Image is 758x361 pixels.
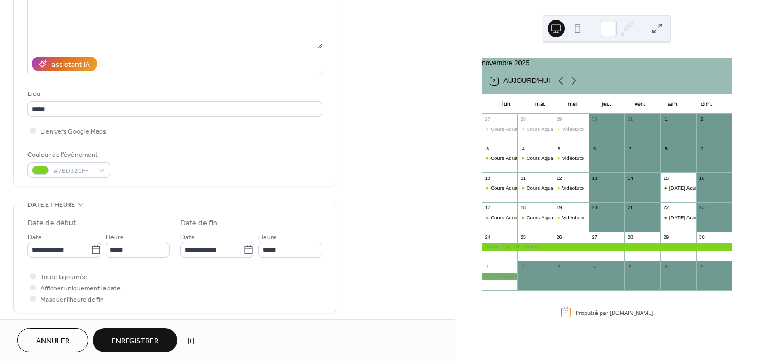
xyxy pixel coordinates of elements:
[627,263,634,270] div: 5
[490,94,524,114] div: lun.
[517,155,553,162] div: Cours Aquarelle Vevey
[487,74,554,87] button: 3Aujourd'hui
[562,184,584,191] div: Vidéotuto
[482,126,517,133] div: Cours Aquarelle Vevey
[17,328,88,352] button: Annuler
[698,263,705,270] div: 7
[627,116,634,123] div: 31
[517,184,553,191] div: Cours Aquarelle Vevey
[660,214,696,221] div: Samedi Aquarelle Plan-les-Ouates
[627,234,634,240] div: 28
[553,126,588,133] div: Vidéotuto
[556,145,562,152] div: 5
[482,184,517,191] div: Cours Aquarelle Vevey
[520,145,527,152] div: 4
[482,58,732,68] div: novembre 2025
[592,205,598,211] div: 20
[490,155,543,162] div: Cours Aquarelle Vevey
[556,116,562,123] div: 29
[557,94,590,114] div: mer.
[27,218,76,229] div: Date de début
[527,214,579,221] div: Cours Aquarelle Vevey
[592,175,598,182] div: 13
[527,126,579,133] div: Cours Aquarelle Vevey
[27,232,42,243] span: Date
[663,145,669,152] div: 8
[627,175,634,182] div: 14
[485,263,491,270] div: 1
[553,184,588,191] div: Vidéotuto
[610,309,653,316] a: [DOMAIN_NAME]
[627,205,634,211] div: 21
[592,145,598,152] div: 6
[663,175,669,182] div: 15
[485,205,491,211] div: 17
[27,199,75,211] span: Date et heure
[490,126,543,133] div: Cours Aquarelle Vevey
[485,145,491,152] div: 3
[623,94,657,114] div: ven.
[520,116,527,123] div: 28
[485,116,491,123] div: 27
[485,234,491,240] div: 24
[698,175,705,182] div: 16
[553,214,588,221] div: Vidéotuto
[482,273,517,280] div: Cours Aquarelle Vevey
[482,155,517,162] div: Cours Aquarelle Vevey
[32,57,97,71] button: assistant IA
[180,232,195,243] span: Date
[562,214,584,221] div: Vidéotuto
[556,263,562,270] div: 3
[663,205,669,211] div: 22
[490,214,543,221] div: Cours Aquarelle Vevey
[592,263,598,270] div: 4
[40,126,106,137] span: Lien vers Google Maps
[663,116,669,123] div: 1
[698,234,705,240] div: 30
[111,336,158,347] span: Enregistrer
[52,59,90,71] div: assistant IA
[482,214,517,221] div: Cours Aquarelle Vevey
[663,263,669,270] div: 6
[556,205,562,211] div: 19
[590,94,623,114] div: jeu.
[27,149,108,161] div: Couleur de l'événement
[524,94,557,114] div: mar.
[663,234,669,240] div: 29
[660,184,696,191] div: Samedi Aquarelle Vevey
[517,126,553,133] div: Cours Aquarelle Vevey
[575,309,653,316] div: Propulsé par
[553,155,588,162] div: Vidéotuto
[669,214,747,221] div: [DATE] Aquarelle Plan-les-Ouates
[669,184,724,191] div: [DATE] Aquarelle Vevey
[657,94,690,114] div: sam.
[556,175,562,182] div: 12
[556,234,562,240] div: 26
[40,283,121,294] span: Afficher uniquement la date
[592,234,598,240] div: 27
[627,145,634,152] div: 7
[27,88,320,100] div: Lieu
[527,155,579,162] div: Cours Aquarelle Vevey
[520,175,527,182] div: 11
[180,218,217,229] div: Date de fin
[698,145,705,152] div: 9
[93,328,177,352] button: Enregistrer
[520,205,527,211] div: 18
[520,263,527,270] div: 2
[698,116,705,123] div: 2
[690,94,723,114] div: dim.
[36,336,69,347] span: Annuler
[53,165,93,177] span: #7ED321FF
[562,126,584,133] div: Vidéotuto
[527,184,579,191] div: Cours Aquarelle Vevey
[520,234,527,240] div: 25
[40,272,87,283] span: Toute la journée
[562,155,584,162] div: Vidéotuto
[485,175,491,182] div: 10
[592,116,598,123] div: 30
[106,232,124,243] span: Heure
[517,214,553,221] div: Cours Aquarelle Vevey
[40,294,104,306] span: Masquer l'heure de fin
